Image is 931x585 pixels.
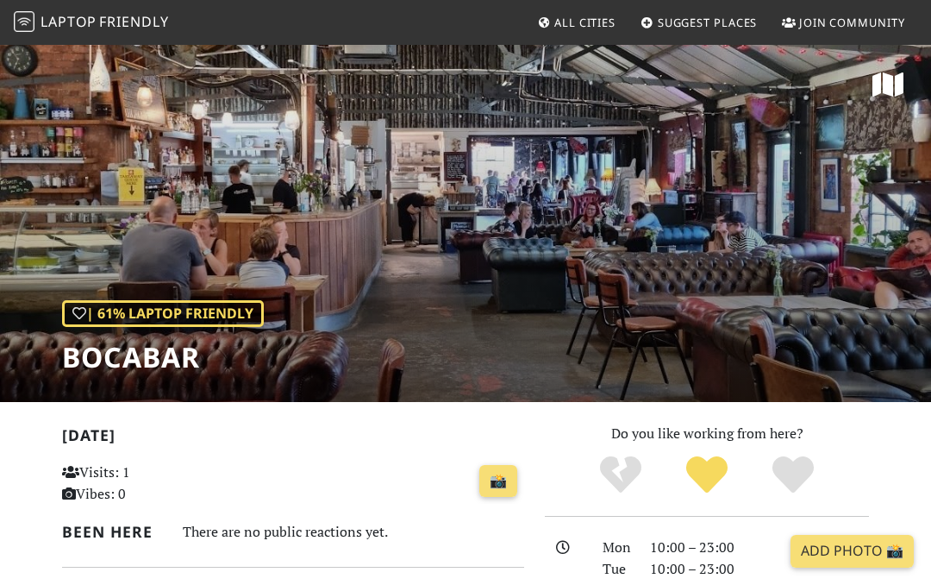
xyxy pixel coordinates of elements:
div: Definitely! [750,454,836,497]
a: 📸 [479,465,517,498]
div: 10:00 – 23:00 [640,537,879,559]
img: LaptopFriendly [14,11,34,32]
div: | 61% Laptop Friendly [62,300,264,328]
span: Suggest Places [658,15,758,30]
div: Tue [592,558,640,581]
h2: Been here [62,523,162,541]
div: No [578,454,664,497]
h1: Bocabar [62,341,264,374]
div: There are no public reactions yet. [183,519,524,544]
a: Suggest Places [634,7,765,38]
p: Visits: 1 Vibes: 0 [62,462,203,506]
h2: [DATE] [62,426,524,451]
p: Do you like working from here? [545,423,869,445]
a: LaptopFriendly LaptopFriendly [14,8,169,38]
span: Laptop [41,12,97,31]
span: Join Community [799,15,905,30]
div: 10:00 – 23:00 [640,558,879,581]
div: Yes [664,454,750,497]
div: Mon [592,537,640,559]
a: Join Community [775,7,912,38]
span: All Cities [554,15,615,30]
a: All Cities [530,7,622,38]
a: Add Photo 📸 [790,535,914,568]
span: Friendly [99,12,168,31]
